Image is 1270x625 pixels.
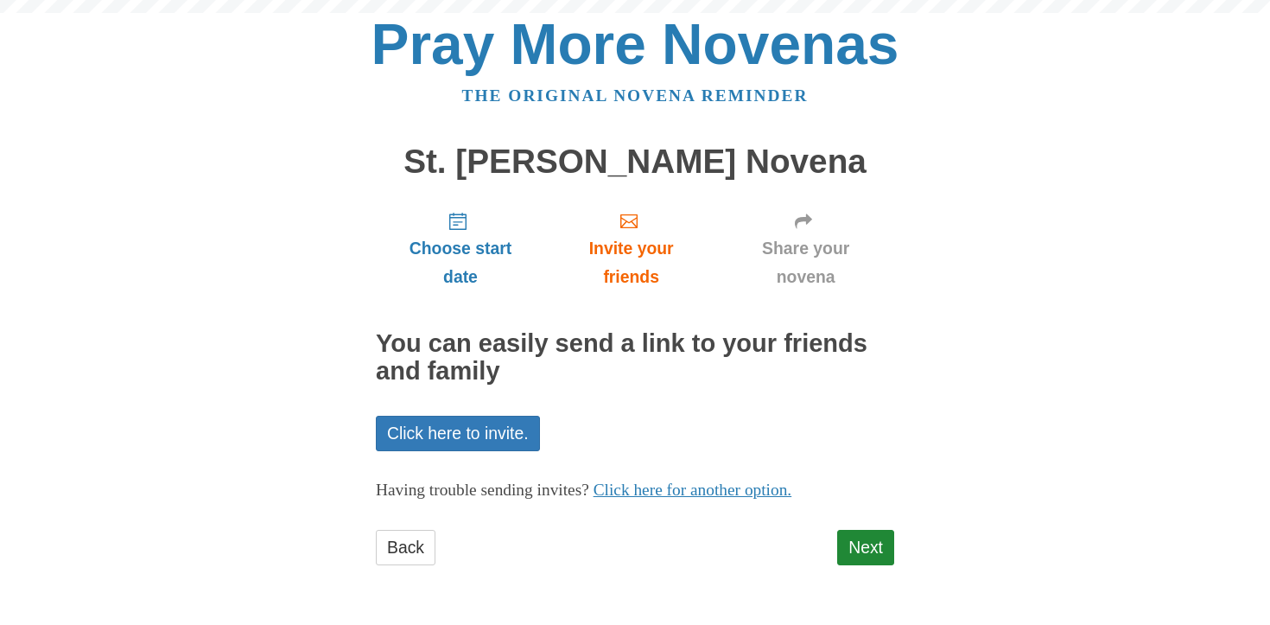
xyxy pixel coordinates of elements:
[376,481,589,499] span: Having trouble sending invites?
[562,234,700,291] span: Invite your friends
[717,197,894,300] a: Share your novena
[376,330,894,386] h2: You can easily send a link to your friends and family
[376,143,894,181] h1: St. [PERSON_NAME] Novena
[462,86,809,105] a: The original novena reminder
[545,197,717,300] a: Invite your friends
[376,530,435,565] a: Back
[393,234,528,291] span: Choose start date
[837,530,894,565] a: Next
[594,481,792,499] a: Click here for another option.
[376,197,545,300] a: Choose start date
[376,416,540,451] a: Click here to invite.
[371,12,899,76] a: Pray More Novenas
[734,234,877,291] span: Share your novena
